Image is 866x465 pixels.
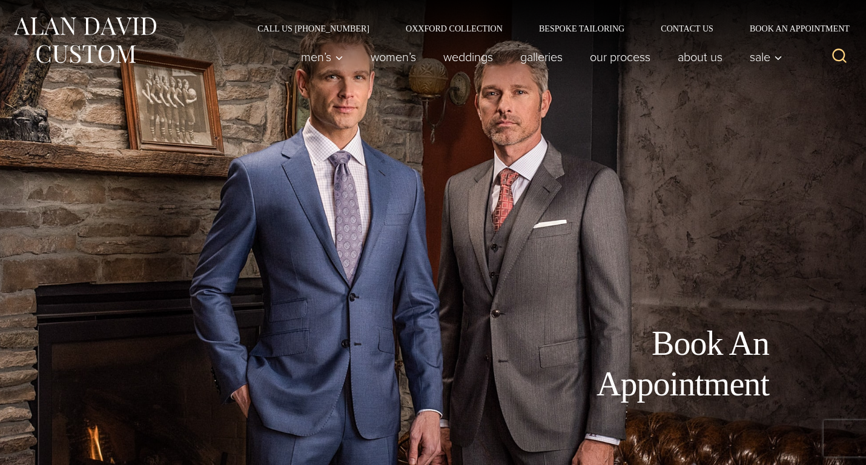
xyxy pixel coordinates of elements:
[388,24,521,33] a: Oxxford Collection
[12,13,157,67] img: Alan David Custom
[825,42,854,71] button: View Search Form
[643,24,732,33] a: Contact Us
[507,45,577,69] a: Galleries
[497,323,769,404] h1: Book An Appointment
[664,45,736,69] a: About Us
[521,24,643,33] a: Bespoke Tailoring
[732,24,854,33] a: Book an Appointment
[577,45,664,69] a: Our Process
[239,24,854,33] nav: Secondary Navigation
[430,45,507,69] a: weddings
[301,51,343,63] span: Men’s
[357,45,430,69] a: Women’s
[288,45,789,69] nav: Primary Navigation
[239,24,388,33] a: Call Us [PHONE_NUMBER]
[750,51,782,63] span: Sale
